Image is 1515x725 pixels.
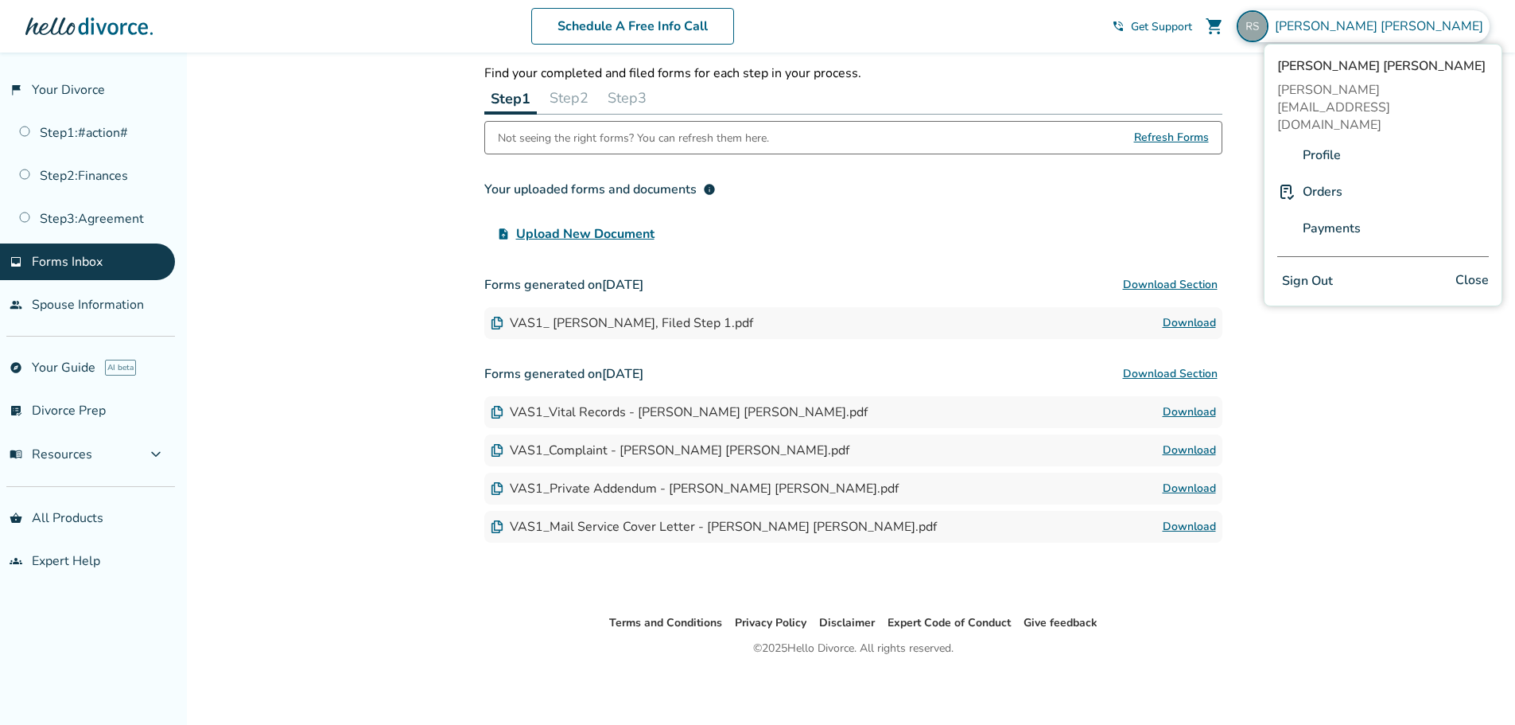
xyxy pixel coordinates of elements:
div: VAS1_Private Addendum - [PERSON_NAME] [PERSON_NAME].pdf [491,480,899,497]
div: VAS1_Complaint - [PERSON_NAME] [PERSON_NAME].pdf [491,442,849,459]
div: Not seeing the right forms? You can refresh them here. [498,122,769,154]
img: Document [491,406,503,419]
span: shopping_basket [10,512,22,524]
span: Upload New Document [516,224,655,244]
button: Download Section [1118,269,1222,301]
h3: Forms generated on [DATE] [484,358,1222,390]
a: Download [1163,314,1216,333]
a: Download [1163,441,1216,460]
span: Get Support [1131,19,1192,34]
a: Terms and Conditions [609,615,722,630]
img: ruth@cues.org [1237,10,1268,42]
button: Step1 [484,82,537,115]
div: Your uploaded forms and documents [484,180,716,199]
div: © 2025 Hello Divorce. All rights reserved. [753,639,954,658]
a: Download [1163,403,1216,422]
span: groups [10,555,22,567]
span: Close [1455,270,1489,293]
span: Resources [10,446,92,463]
a: Payments [1303,213,1361,244]
span: [PERSON_NAME] [PERSON_NAME] [1277,57,1489,75]
a: Profile [1303,140,1341,170]
img: Document [491,520,503,533]
img: Document [491,317,503,329]
button: Step2 [543,82,595,114]
span: phone_in_talk [1112,20,1125,33]
span: inbox [10,255,22,268]
a: phone_in_talkGet Support [1112,19,1192,34]
img: Document [491,444,503,457]
a: Orders [1303,177,1342,207]
span: info [703,183,716,196]
img: Document [491,482,503,495]
span: expand_more [146,445,165,464]
a: Download [1163,517,1216,536]
img: P [1277,182,1296,201]
span: Forms Inbox [32,253,103,271]
p: Find your completed and filed forms for each step in your process. [484,64,1222,82]
button: Sign Out [1277,270,1338,293]
span: upload_file [497,228,510,240]
a: Privacy Policy [735,615,806,630]
span: flag_2 [10,84,22,96]
span: [PERSON_NAME][EMAIL_ADDRESS][DOMAIN_NAME] [1277,81,1489,134]
h3: Forms generated on [DATE] [484,269,1222,301]
span: list_alt_check [10,404,22,417]
img: A [1277,146,1296,165]
div: VAS1_Vital Records - [PERSON_NAME] [PERSON_NAME].pdf [491,403,868,421]
a: Expert Code of Conduct [888,615,1011,630]
span: Refresh Forms [1134,122,1209,154]
div: VAS1_Mail Service Cover Letter - [PERSON_NAME] [PERSON_NAME].pdf [491,518,937,536]
span: shopping_cart [1205,17,1224,36]
span: AI beta [105,360,136,376]
span: [PERSON_NAME] [PERSON_NAME] [1275,18,1490,35]
a: Download [1163,479,1216,498]
span: explore [10,361,22,374]
div: VAS1_ [PERSON_NAME], Filed Step 1.pdf [491,314,753,332]
li: Give feedback [1024,614,1097,633]
iframe: Chat Widget [1435,649,1515,725]
a: Schedule A Free Info Call [531,8,734,45]
li: Disclaimer [819,614,875,633]
button: Step3 [601,82,653,114]
img: P [1277,219,1296,238]
span: people [10,298,22,311]
span: menu_book [10,448,22,461]
button: Download Section [1118,358,1222,390]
